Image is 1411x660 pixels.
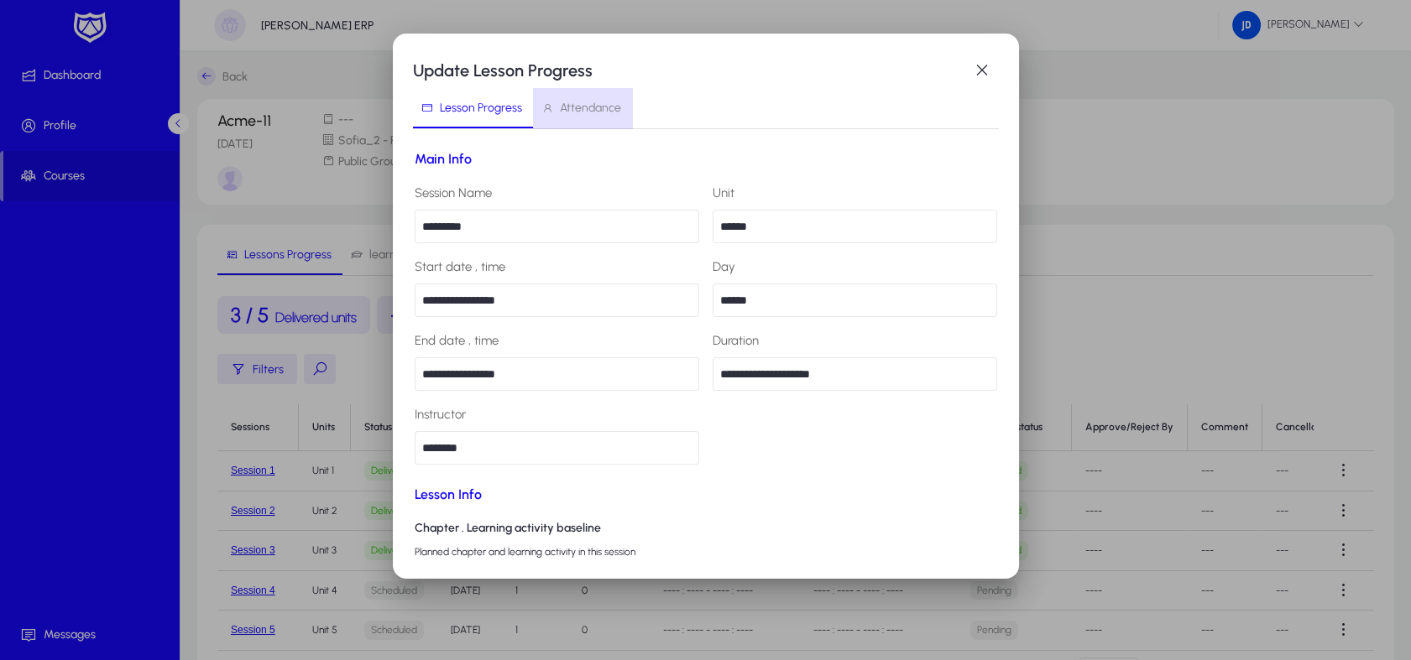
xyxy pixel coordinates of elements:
[713,183,997,203] label: Unit
[713,257,997,277] label: Day
[413,57,965,84] h1: Update Lesson Progress
[560,102,621,114] span: Attendance
[415,518,997,538] h4: Chapter . Learning activity baseline
[415,183,699,203] label: Session Name
[713,330,997,351] label: Duration
[415,257,699,277] label: Start date , time
[440,102,522,114] span: Lesson Progress
[415,404,699,424] label: Instructor
[415,485,997,505] h3: Lesson Info
[415,330,699,351] label: End date , time
[415,149,997,169] h3: Main Info
[415,542,997,562] p: Planned chapter and learning activity in this session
